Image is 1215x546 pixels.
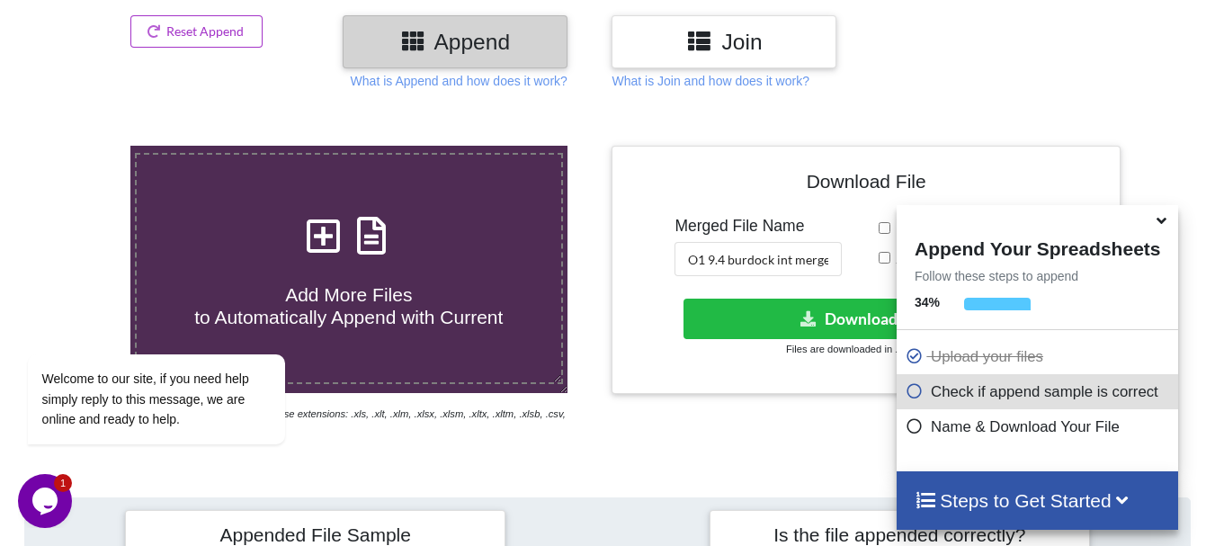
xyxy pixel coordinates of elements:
[915,295,940,309] b: 34 %
[194,284,503,327] span: Add More Files to Automatically Append with Current
[723,524,1077,546] h4: Is the file appended correctly?
[897,233,1178,260] h4: Append Your Spreadsheets
[675,217,842,236] h5: Merged File Name
[906,345,1174,368] p: Upload your files
[897,267,1178,285] p: Follow these steps to append
[612,72,809,90] p: What is Join and how does it work?
[915,489,1160,512] h4: Steps to Get Started
[130,15,264,48] button: Reset Append
[906,416,1174,438] p: Name & Download Your File
[675,242,842,276] input: Enter File Name
[906,380,1174,403] p: Check if append sample is correct
[625,159,1106,210] h4: Download File
[18,474,76,528] iframe: chat widget
[683,299,1045,339] button: Download File
[890,250,1056,267] span: Add Source File Names
[130,408,566,438] i: You can select files with any of these extensions: .xls, .xlt, .xlm, .xlsx, .xlsm, .xltx, .xltm, ...
[356,29,554,55] h3: Append
[18,192,342,465] iframe: chat widget
[351,72,567,90] p: What is Append and how does it work?
[625,29,823,55] h3: Join
[786,344,946,354] small: Files are downloaded in .xlsx format
[890,220,1028,237] span: Remove Duplicates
